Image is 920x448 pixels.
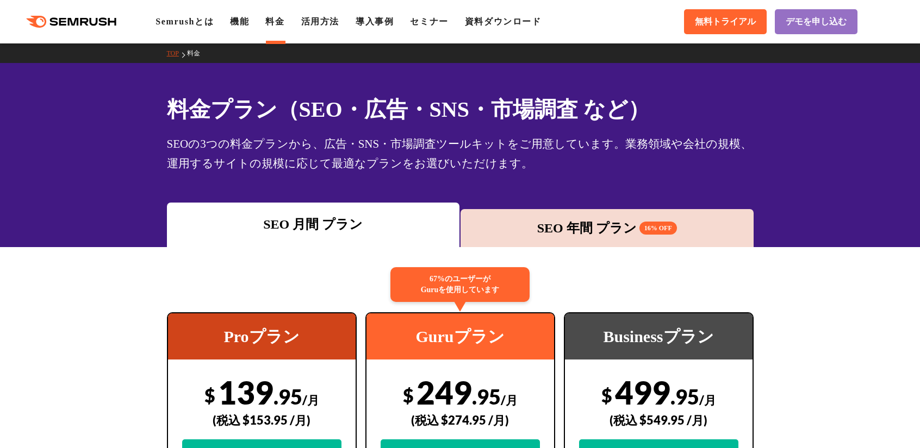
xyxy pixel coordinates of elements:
span: /月 [699,393,716,407]
a: セミナー [410,17,448,26]
a: 料金 [187,49,208,57]
div: SEOの3つの料金プランから、広告・SNS・市場調査ツールキットをご用意しています。業務領域や会社の規模、運用するサイトの規模に応じて最適なプランをお選びいただけます。 [167,134,754,173]
span: /月 [501,393,518,407]
span: /月 [302,393,319,407]
span: デモを申し込む [786,16,847,28]
div: SEO 月間 プラン [172,214,455,234]
a: 料金 [265,17,284,26]
span: $ [403,384,414,406]
a: 機能 [230,17,249,26]
h1: 料金プラン（SEO・広告・SNS・市場調査 など） [167,93,754,125]
div: 67%のユーザーが Guruを使用しています [390,267,530,302]
div: Proプラン [168,313,356,359]
span: .95 [670,384,699,409]
div: SEO 年間 プラン [466,218,748,238]
a: デモを申し込む [775,9,857,34]
span: .95 [273,384,302,409]
a: 無料トライアル [684,9,767,34]
a: 資料ダウンロード [465,17,542,26]
a: 導入事例 [356,17,394,26]
div: (税込 $153.95 /月) [182,401,341,439]
a: 活用方法 [301,17,339,26]
div: (税込 $274.95 /月) [381,401,540,439]
div: Guruプラン [366,313,554,359]
span: $ [204,384,215,406]
span: 無料トライアル [695,16,756,28]
span: $ [601,384,612,406]
div: (税込 $549.95 /月) [579,401,738,439]
span: 16% OFF [639,222,677,235]
span: .95 [472,384,501,409]
a: TOP [167,49,187,57]
div: Businessプラン [565,313,753,359]
a: Semrushとは [156,17,214,26]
